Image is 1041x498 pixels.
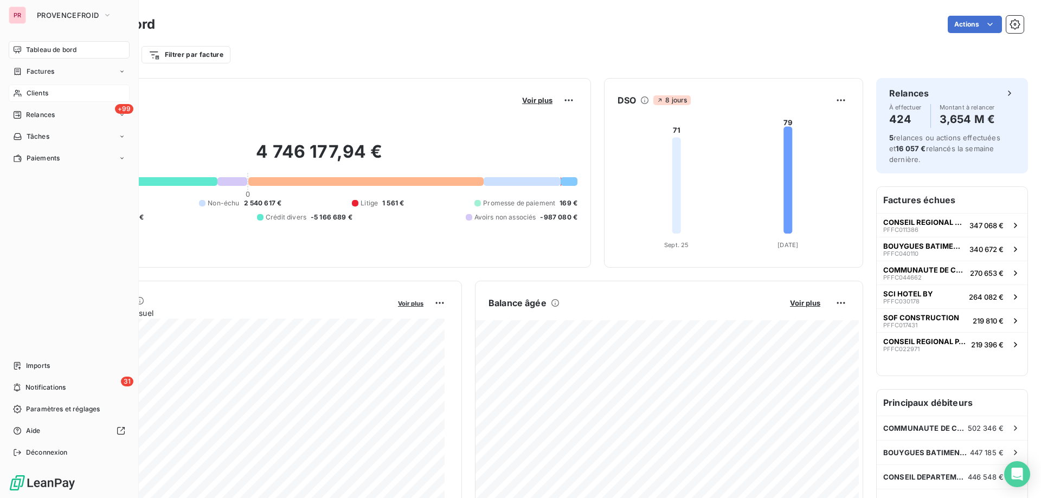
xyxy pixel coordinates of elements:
span: +99 [115,104,133,114]
span: SCI HOTEL BY [883,289,933,298]
span: 2 540 617 € [244,198,282,208]
span: Avoirs non associés [474,212,536,222]
button: BOUYGUES BATIMENT SUD ESTPFFC040110340 672 € [877,237,1027,261]
span: CONSEIL REGIONAL PACA [883,337,967,346]
span: 5 [889,133,894,142]
span: Relances [26,110,55,120]
span: Paiements [27,153,60,163]
span: Aide [26,426,41,436]
h4: 3,654 M € [940,111,995,128]
span: 447 185 € [970,448,1004,457]
span: 0 [246,190,250,198]
span: Voir plus [790,299,820,307]
span: Promesse de paiement [483,198,555,208]
span: PFFC040110 [883,250,918,257]
button: CONSEIL REGIONAL PACAPFFC022971219 396 € [877,332,1027,356]
span: 446 548 € [968,473,1004,481]
h4: 424 [889,111,922,128]
span: 169 € [560,198,577,208]
span: Tableau de bord [26,45,76,55]
span: -987 080 € [540,212,577,222]
h6: Principaux débiteurs [877,390,1027,416]
span: 31 [121,377,133,386]
span: Montant à relancer [940,104,995,111]
span: Factures [27,67,54,76]
span: Notifications [25,383,66,392]
span: Paramètres et réglages [26,404,100,414]
button: SOF CONSTRUCTIONPFFC017431219 810 € [877,308,1027,332]
button: CONSEIL REGIONAL PACAPFFC011386347 068 € [877,213,1027,237]
span: BOUYGUES BATIMENT SUD EST [883,448,970,457]
h2: 4 746 177,94 € [61,141,577,173]
button: COMMUNAUTE DE COMMUNES DE [GEOGRAPHIC_DATA]PFFC044662270 653 € [877,261,1027,284]
a: Aide [9,422,130,439]
span: 1 561 € [382,198,404,208]
tspan: Sept. 25 [664,241,689,249]
span: 270 653 € [970,269,1004,277]
span: 16 057 € [896,144,926,153]
h6: Relances [889,87,929,100]
button: Actions [948,16,1002,33]
h6: Balance âgée [489,296,547,309]
span: Voir plus [522,96,552,105]
span: À effectuer [889,104,922,111]
span: Clients [27,88,48,98]
span: PFFC044662 [883,274,922,281]
h6: Factures échues [877,187,1027,213]
span: 219 810 € [973,316,1004,325]
span: BOUYGUES BATIMENT SUD EST [883,242,965,250]
div: Open Intercom Messenger [1004,461,1030,487]
span: CONSEIL REGIONAL PACA [883,218,965,227]
span: Voir plus [398,300,423,307]
span: PFFC011386 [883,227,918,233]
span: Déconnexion [26,448,68,457]
span: 340 672 € [969,245,1004,254]
span: Crédit divers [266,212,306,222]
span: CONSEIL DEPARTEMENTAL DES BOUCHES D [883,473,968,481]
span: SOF CONSTRUCTION [883,313,959,322]
span: 264 082 € [969,293,1004,301]
span: Tâches [27,132,49,141]
span: 219 396 € [971,340,1004,349]
span: -5 166 689 € [311,212,352,222]
span: Imports [26,361,50,371]
span: Chiffre d'affaires mensuel [61,307,390,319]
tspan: [DATE] [777,241,798,249]
span: COMMUNAUTE DE COMMUNES DE [GEOGRAPHIC_DATA] [883,266,966,274]
span: COMMUNAUTE DE COMMUNES DE [GEOGRAPHIC_DATA] [883,424,968,432]
span: Non-échu [208,198,239,208]
button: Voir plus [395,298,427,308]
h6: DSO [618,94,636,107]
img: Logo LeanPay [9,474,76,491]
span: 8 jours [653,95,690,105]
span: relances ou actions effectuées et relancés la semaine dernière. [889,133,1000,164]
span: PFFC030178 [883,298,920,305]
span: 347 068 € [969,221,1004,230]
button: SCI HOTEL BYPFFC030178264 082 € [877,284,1027,308]
span: PFFC017431 [883,322,917,328]
div: PR [9,7,26,24]
button: Voir plus [519,95,556,105]
button: Filtrer par facture [142,46,230,63]
span: Litige [361,198,378,208]
span: PFFC022971 [883,346,920,352]
button: Voir plus [787,298,824,308]
span: 502 346 € [968,424,1004,432]
span: PROVENCEFROID [37,11,99,20]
